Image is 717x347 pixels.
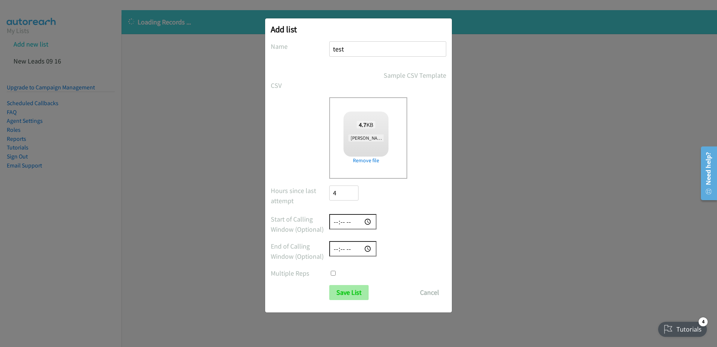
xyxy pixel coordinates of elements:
[271,186,329,206] label: Hours since last attempt
[271,24,446,35] h2: Add list
[271,241,329,261] label: End of Calling Window (Optional)
[695,143,717,203] iframe: Resource Center
[384,70,446,80] a: Sample CSV Template
[271,214,329,234] label: Start of Calling Window (Optional)
[654,314,711,341] iframe: Checklist
[348,134,447,142] span: [PERSON_NAME]%27s Leads-2025-09-16 (1).csv
[271,80,329,91] label: CSV
[343,157,388,164] a: Remove file
[329,285,369,300] input: Save List
[271,41,329,51] label: Name
[271,268,329,278] label: Multiple Reps
[413,285,446,300] button: Cancel
[359,121,366,128] strong: 4.7
[357,121,376,128] span: KB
